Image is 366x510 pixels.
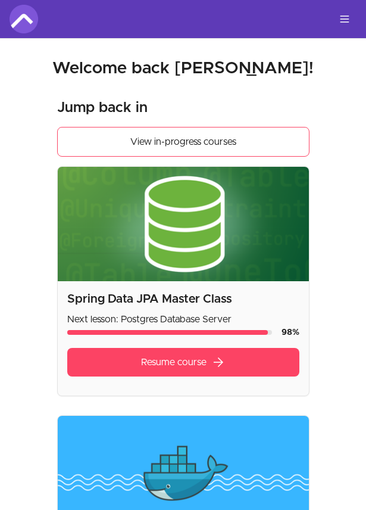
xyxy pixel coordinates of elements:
[57,98,309,117] h3: Jump back in
[67,281,299,307] p: Spring Data JPA Master Class
[333,7,356,31] button: Toggle menu
[281,328,299,337] span: 98 %
[57,127,309,157] a: View in-progress courses
[10,58,356,79] h2: Welcome back [PERSON_NAME]!
[211,355,226,369] span: arrow_forward
[67,312,299,326] p: Next lesson: Postgres Database Server
[10,5,38,33] img: Amigoscode logo
[67,348,299,377] a: Resume coursearrow_forward
[58,167,309,281] img: Product image for Spring Data JPA Master Class
[67,330,272,335] div: Course progress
